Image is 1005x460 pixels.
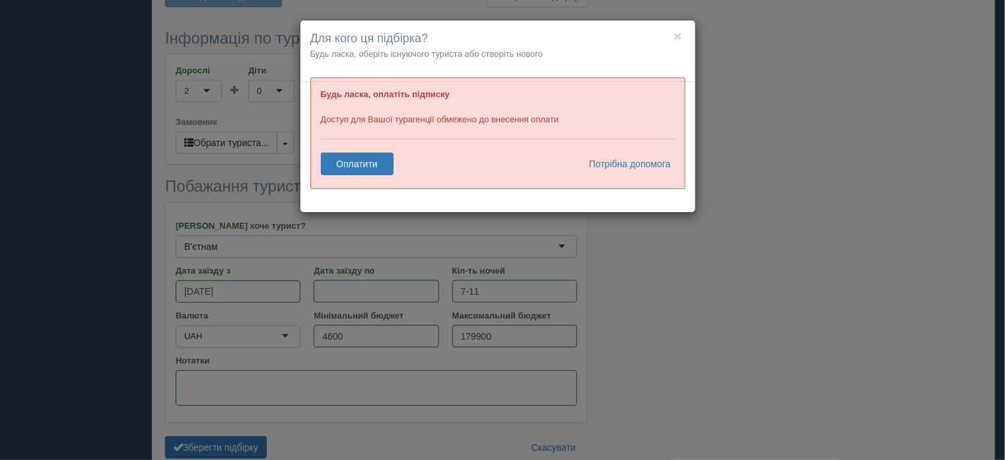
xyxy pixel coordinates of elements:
[674,29,681,43] button: ×
[580,153,672,175] a: Потрібна допомога
[310,48,685,60] p: Будь ласка, оберіть існуючого туриста або створіть нового
[321,89,450,99] b: Будь ласка, оплатіть підписку
[310,30,685,48] h4: Для кого ця підбірка?
[321,153,394,175] a: Оплатити
[310,77,685,189] div: Доступ для Вашої турагенції обмежено до внесення оплати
